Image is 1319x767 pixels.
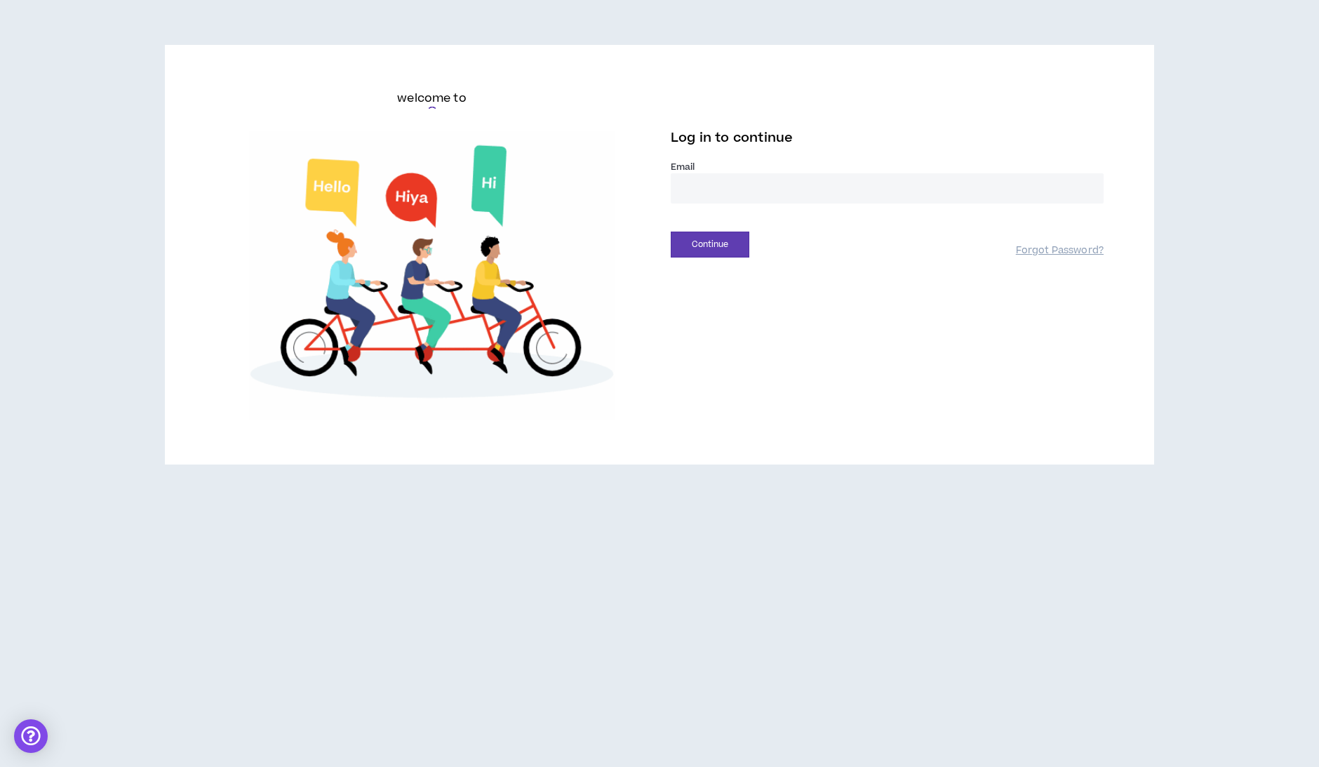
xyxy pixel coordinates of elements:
[1016,244,1104,258] a: Forgot Password?
[671,232,749,258] button: Continue
[14,719,48,753] div: Open Intercom Messenger
[397,90,467,107] h6: welcome to
[671,129,793,147] span: Log in to continue
[671,161,1104,173] label: Email
[215,131,648,420] img: Welcome to Wripple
